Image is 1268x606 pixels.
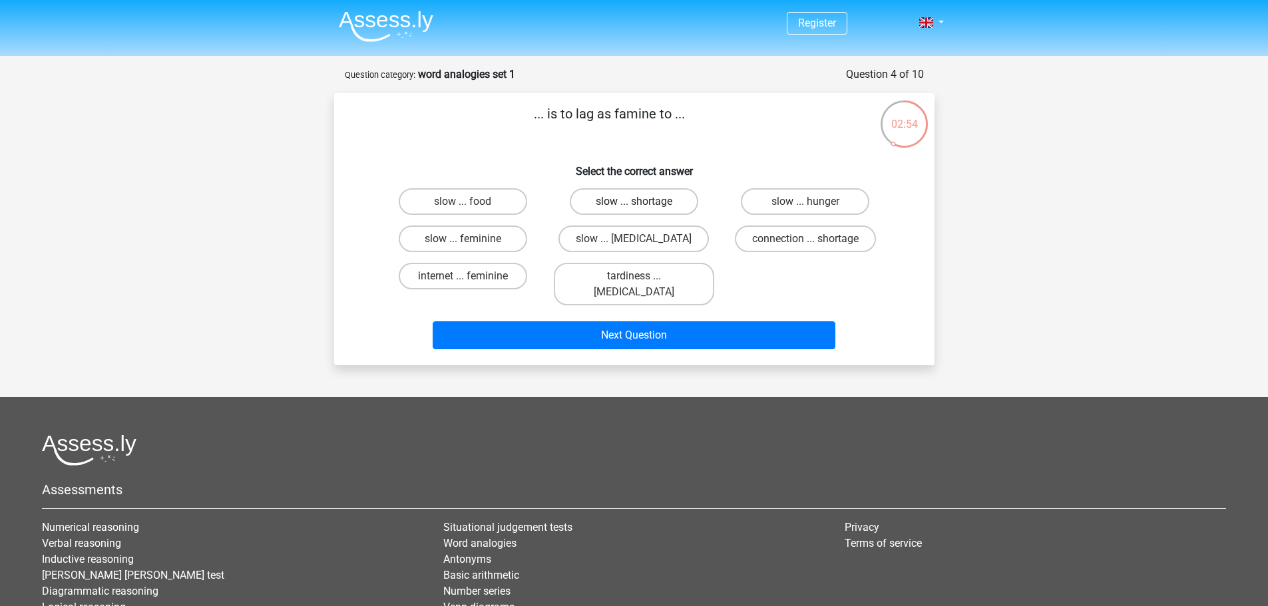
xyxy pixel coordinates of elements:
[42,553,134,565] a: Inductive reasoning
[554,263,714,305] label: tardiness ... [MEDICAL_DATA]
[443,521,572,533] a: Situational judgement tests
[443,553,491,565] a: Antonyms
[433,321,835,349] button: Next Question
[399,188,527,215] label: slow ... food
[42,537,121,549] a: Verbal reasoning
[42,585,158,597] a: Diagrammatic reasoning
[735,226,876,252] label: connection ... shortage
[798,17,836,29] a: Register
[355,104,863,144] p: ... is to lag as famine to ...
[345,70,415,80] small: Question category:
[558,226,709,252] label: slow ... [MEDICAL_DATA]
[443,537,517,549] a: Word analogies
[42,482,1226,498] h5: Assessments
[741,188,869,215] label: slow ... hunger
[42,434,136,466] img: Assessly logo
[443,585,511,597] a: Number series
[443,569,519,581] a: Basic arithmetic
[846,67,924,82] div: Question 4 of 10
[570,188,698,215] label: slow ... shortage
[418,68,515,80] strong: word analogies set 1
[879,99,929,132] div: 02:54
[399,226,527,252] label: slow ... feminine
[845,521,879,533] a: Privacy
[42,521,139,533] a: Numerical reasoning
[399,263,527,289] label: internet ... feminine
[355,154,913,178] h6: Select the correct answer
[42,569,224,581] a: [PERSON_NAME] [PERSON_NAME] test
[339,11,433,42] img: Assessly
[845,537,922,549] a: Terms of service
